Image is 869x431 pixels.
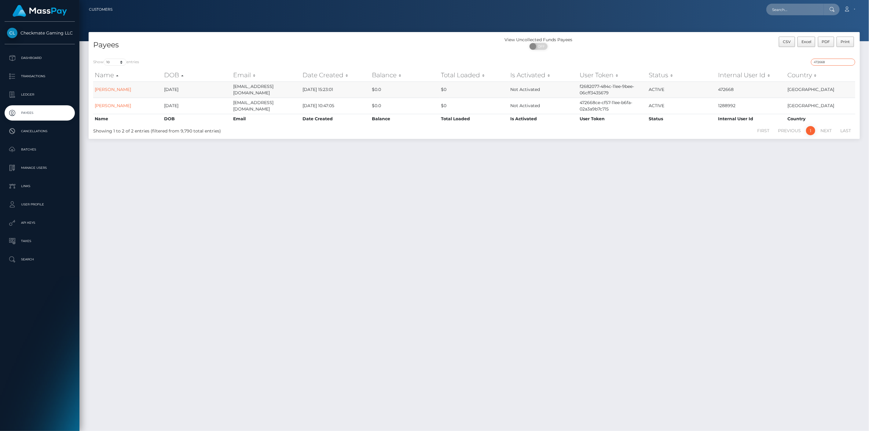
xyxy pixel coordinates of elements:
[7,182,72,191] p: Links
[5,234,75,249] a: Taxes
[7,237,72,246] p: Taxes
[93,59,139,66] label: Show entries
[440,81,509,98] td: $0
[786,69,855,81] th: Country: activate to sort column ascending
[818,37,834,47] button: PDF
[440,69,509,81] th: Total Loaded: activate to sort column ascending
[509,114,578,124] th: Is Activated
[798,37,816,47] button: Excel
[370,98,440,114] td: $0.0
[301,69,370,81] th: Date Created: activate to sort column ascending
[301,114,370,124] th: Date Created
[786,98,855,114] td: [GEOGRAPHIC_DATA]
[647,114,717,124] th: Status
[104,59,127,66] select: Showentries
[163,69,232,81] th: DOB: activate to sort column descending
[509,69,578,81] th: Is Activated: activate to sort column ascending
[163,114,232,124] th: DOB
[5,87,75,102] a: Ledger
[822,39,830,44] span: PDF
[163,81,232,98] td: [DATE]
[578,98,647,114] td: 472668ce-cf57-11ee-b6fa-02a3a9b7c715
[647,98,717,114] td: ACTIVE
[5,124,75,139] a: Cancellations
[806,126,815,135] a: 1
[811,59,855,66] input: Search transactions
[578,114,647,124] th: User Token
[801,39,811,44] span: Excel
[647,69,717,81] th: Status: activate to sort column ascending
[93,40,470,50] h4: Payees
[7,127,72,136] p: Cancellations
[474,37,603,43] div: View Uncollected Funds Payees
[232,114,301,124] th: Email
[783,39,791,44] span: CSV
[5,160,75,176] a: Manage Users
[232,98,301,114] td: [EMAIL_ADDRESS][DOMAIN_NAME]
[5,252,75,267] a: Search
[7,255,72,264] p: Search
[5,179,75,194] a: Links
[95,87,131,92] a: [PERSON_NAME]
[533,43,548,50] span: OFF
[440,98,509,114] td: $0
[370,81,440,98] td: $0.0
[93,125,405,134] div: Showing 1 to 2 of 2 entries (filtered from 9,790 total entries)
[5,215,75,230] a: API Keys
[232,69,301,81] th: Email: activate to sort column ascending
[163,98,232,114] td: [DATE]
[89,3,112,16] a: Customers
[13,5,67,17] img: MassPay Logo
[5,142,75,157] a: Batches
[440,114,509,124] th: Total Loaded
[7,145,72,154] p: Batches
[232,81,301,98] td: [EMAIL_ADDRESS][DOMAIN_NAME]
[5,105,75,121] a: Payees
[7,200,72,209] p: User Profile
[717,69,786,81] th: Internal User Id: activate to sort column ascending
[5,30,75,36] span: Checkmate Gaming LLC
[5,197,75,212] a: User Profile
[301,81,370,98] td: [DATE] 15:23:01
[7,163,72,172] p: Manage Users
[93,114,163,124] th: Name
[786,114,855,124] th: Country
[578,69,647,81] th: User Token: activate to sort column ascending
[837,37,854,47] button: Print
[5,50,75,66] a: Dashboard
[7,28,17,38] img: Checkmate Gaming LLC
[717,81,786,98] td: 472668
[509,98,578,114] td: Not Activated
[7,72,72,81] p: Transactions
[841,39,850,44] span: Print
[766,4,824,15] input: Search...
[301,98,370,114] td: [DATE] 10:47:05
[95,103,131,108] a: [PERSON_NAME]
[370,114,440,124] th: Balance
[7,218,72,227] p: API Keys
[647,81,717,98] td: ACTIVE
[717,114,786,124] th: Internal User Id
[509,81,578,98] td: Not Activated
[7,53,72,63] p: Dashboard
[7,90,72,99] p: Ledger
[786,81,855,98] td: [GEOGRAPHIC_DATA]
[7,108,72,118] p: Payees
[578,81,647,98] td: f2682077-484c-11ee-9bee-06cff3435679
[5,69,75,84] a: Transactions
[717,98,786,114] td: 1288992
[779,37,795,47] button: CSV
[370,69,440,81] th: Balance: activate to sort column ascending
[93,69,163,81] th: Name: activate to sort column ascending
